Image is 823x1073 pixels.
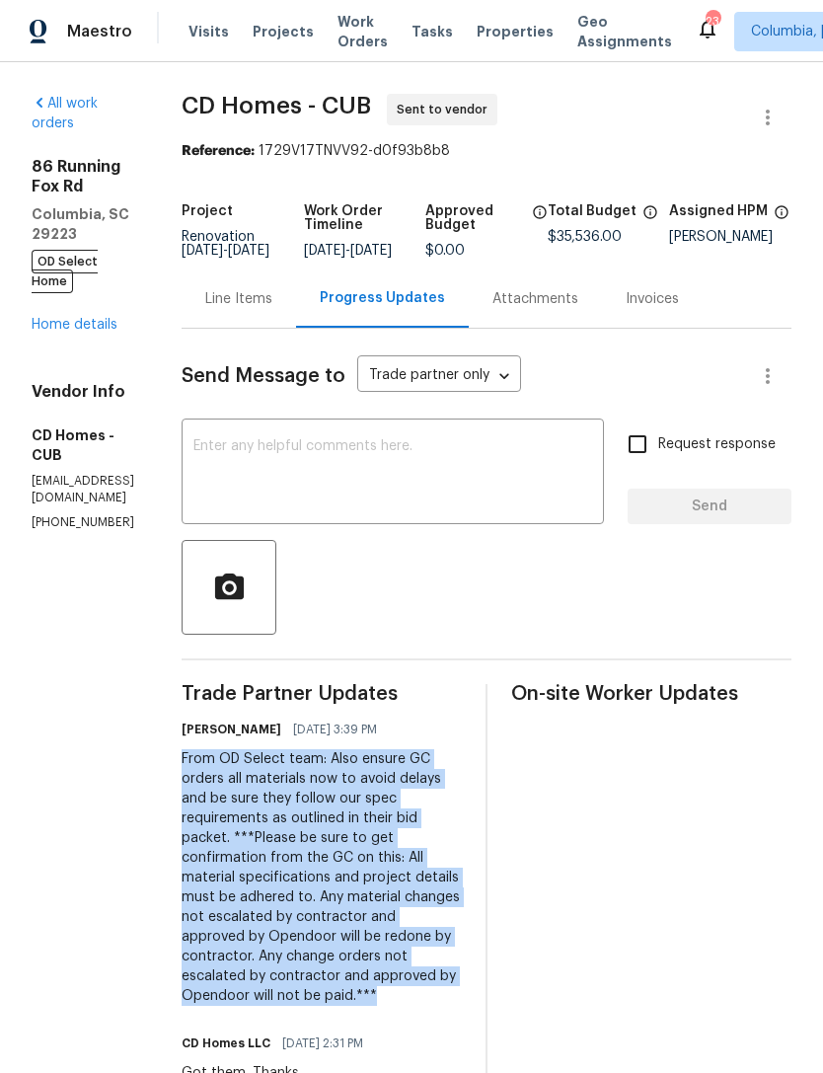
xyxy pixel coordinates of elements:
[182,720,281,739] h6: [PERSON_NAME]
[304,244,345,258] span: [DATE]
[425,244,465,258] span: $0.00
[477,22,554,41] span: Properties
[32,157,134,196] h2: 86 Running Fox Rd
[511,684,791,704] span: On-site Worker Updates
[205,289,272,309] div: Line Items
[32,318,117,332] a: Home details
[774,204,789,230] span: The hpm assigned to this work order.
[182,144,255,158] b: Reference:
[182,94,371,117] span: CD Homes - CUB
[492,289,578,309] div: Attachments
[642,204,658,230] span: The total cost of line items that have been proposed by Opendoor. This sum includes line items th...
[182,141,791,161] div: 1729V17TNVV92-d0f93b8b8
[182,244,223,258] span: [DATE]
[32,382,134,402] h4: Vendor Info
[337,12,388,51] span: Work Orders
[32,97,98,130] a: All work orders
[182,204,233,218] h5: Project
[411,25,453,38] span: Tasks
[548,230,622,244] span: $35,536.00
[425,204,526,232] h5: Approved Budget
[626,289,679,309] div: Invoices
[182,230,269,258] span: Renovation
[182,749,462,1006] div: From OD Select team: Also ensure GC orders all materials now to avoid delays and be sure they fol...
[182,684,462,704] span: Trade Partner Updates
[182,366,345,386] span: Send Message to
[669,230,791,244] div: [PERSON_NAME]
[357,360,521,393] div: Trade partner only
[397,100,495,119] span: Sent to vendor
[32,514,134,531] p: [PHONE_NUMBER]
[253,22,314,41] span: Projects
[32,425,134,465] h5: CD Homes - CUB
[67,22,132,41] span: Maestro
[706,12,719,32] div: 23
[548,204,636,218] h5: Total Budget
[32,250,98,293] span: OD Select Home
[282,1034,363,1053] span: [DATE] 2:31 PM
[658,434,776,455] span: Request response
[182,244,269,258] span: -
[577,12,672,51] span: Geo Assignments
[32,473,134,506] p: [EMAIL_ADDRESS][DOMAIN_NAME]
[188,22,229,41] span: Visits
[304,204,426,232] h5: Work Order Timeline
[532,204,548,244] span: The total cost of line items that have been approved by both Opendoor and the Trade Partner. This...
[32,204,134,244] h5: Columbia, SC 29223
[669,204,768,218] h5: Assigned HPM
[350,244,392,258] span: [DATE]
[304,244,392,258] span: -
[228,244,269,258] span: [DATE]
[182,1034,270,1053] h6: CD Homes LLC
[320,288,445,308] div: Progress Updates
[293,720,377,739] span: [DATE] 3:39 PM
